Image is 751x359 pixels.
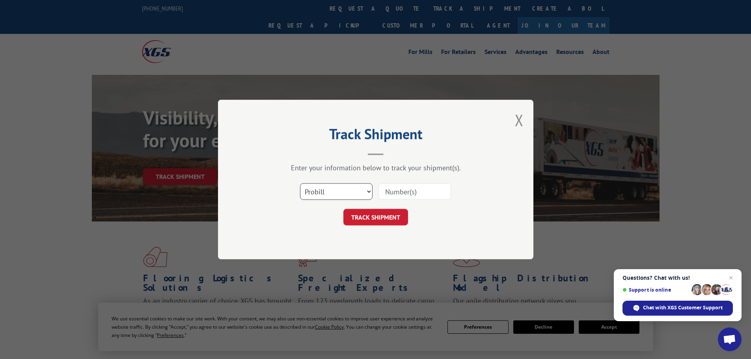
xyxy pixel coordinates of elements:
[515,110,524,130] button: Close modal
[622,287,689,293] span: Support is online
[257,128,494,143] h2: Track Shipment
[378,183,451,200] input: Number(s)
[343,209,408,225] button: TRACK SHIPMENT
[718,327,742,351] div: Open chat
[622,275,733,281] span: Questions? Chat with us!
[726,273,736,283] span: Close chat
[257,163,494,172] div: Enter your information below to track your shipment(s).
[622,301,733,316] div: Chat with XGS Customer Support
[643,304,723,311] span: Chat with XGS Customer Support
